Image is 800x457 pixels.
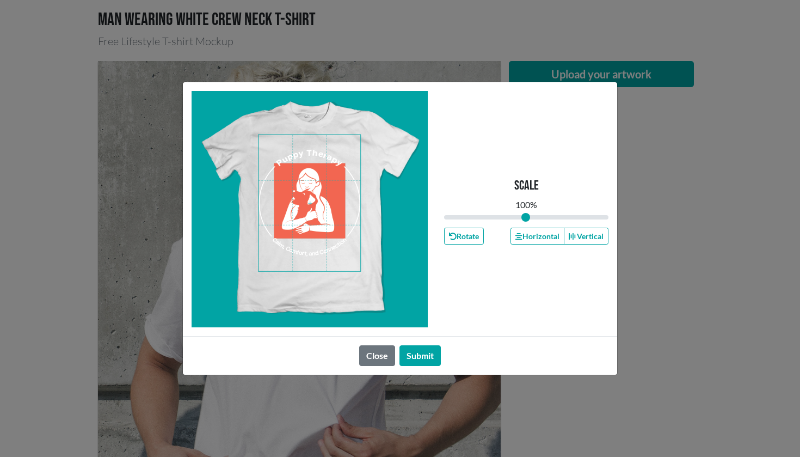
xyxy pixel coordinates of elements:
div: 100 % [515,198,537,211]
button: Rotate [444,228,484,245]
button: Submit [399,345,441,366]
p: Scale [514,178,539,194]
button: Horizontal [510,228,564,245]
button: Close [359,345,395,366]
button: Vertical [564,228,608,245]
